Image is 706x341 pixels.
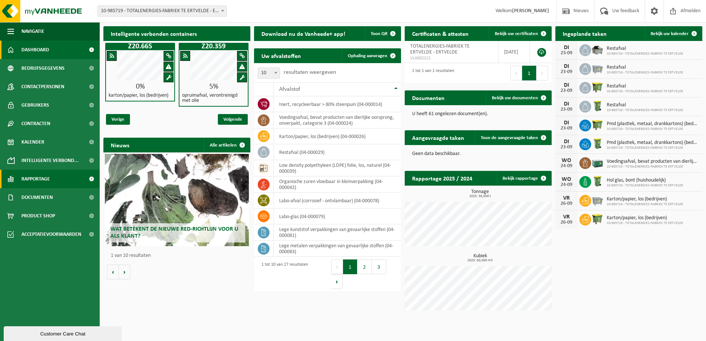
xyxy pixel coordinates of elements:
span: Pmd (plastiek, metaal, drankkartons) (bedrijven) [607,121,699,127]
span: Navigatie [21,22,44,41]
span: VLA902215 [410,55,493,61]
span: TOTALENERGIES-FABRIEK TE ERTVELDE - ERTVELDE [410,44,470,55]
button: Previous [331,259,343,274]
div: DI [559,139,574,145]
td: low density polyethyleen (LDPE) folie, los, naturel (04-000039) [274,160,401,176]
button: Vorige [107,265,119,279]
span: Contracten [21,114,50,133]
span: 10-985719 - TOTALENERGIES-FABRIEK TE ERTVELDE [607,70,683,75]
img: WB-1100-HPE-GN-50 [591,81,604,93]
a: Bekijk uw certificaten [489,26,551,41]
h1: Z20.359 [181,43,247,50]
span: Restafval [607,83,683,89]
span: 2025: 36,656 t [408,194,552,198]
h2: Uw afvalstoffen [254,48,308,63]
span: Restafval [607,65,683,70]
td: voedingsafval, bevat producten van dierlijke oorsprong, onverpakt, categorie 3 (04-000024) [274,112,401,128]
img: WB-5000-GAL-GY-01 [591,43,604,56]
a: Bekijk uw documenten [486,90,551,105]
div: WO [559,158,574,163]
td: restafval (04-000029) [274,144,401,160]
span: Toon de aangevraagde taken [481,135,538,140]
span: Karton/papier, los (bedrijven) [607,215,683,221]
div: DI [559,120,574,126]
td: inert, recycleerbaar > 80% steenpuin (04-000014) [274,96,401,112]
img: WB-0240-HPE-GN-50 [591,100,604,112]
td: karton/papier, los (bedrijven) (04-000026) [274,128,401,144]
h2: Ingeplande taken [555,26,614,41]
h4: opruimafval, verontreinigd met olie [182,93,245,103]
span: Kalender [21,133,44,151]
span: Rapportage [21,170,50,188]
div: VR [559,195,574,201]
div: 23-09 [559,51,574,56]
span: Vorige [106,114,130,125]
span: Toon QR [371,31,387,36]
span: Gebruikers [21,96,49,114]
span: Afvalstof [279,86,300,92]
h2: Certificaten & attesten [405,26,476,41]
div: WO [559,176,574,182]
p: U heeft 61 ongelezen document(en). [412,111,544,117]
div: 23-09 [559,126,574,131]
span: Intelligente verbond... [21,151,79,170]
span: 10-985719 - TOTALENERGIES-FABRIEK TE ERTVELDE [607,183,683,188]
h3: Kubiek [408,254,552,262]
button: 3 [372,259,386,274]
td: organische zuren vloeibaar in kleinverpakking (04-000042) [274,176,401,193]
span: 10 [258,68,280,78]
div: 26-09 [559,220,574,225]
span: 10-985719 - TOTALENERGIES-FABRIEK TE ERTVELDE - ERTVELDE [98,6,226,16]
span: Hol glas, bont (huishoudelijk) [607,178,683,183]
button: Next [537,66,548,80]
div: 23-09 [559,88,574,93]
span: 10-985719 - TOTALENERGIES-FABRIEK TE ERTVELDE [607,52,683,56]
div: 23-09 [559,145,574,150]
img: WB-1100-HPE-GN-50 [591,213,604,225]
td: lege metalen verpakkingen van gevaarlijke stoffen (04-000083) [274,241,401,257]
span: Restafval [607,102,683,108]
h2: Download nu de Vanheede+ app! [254,26,353,41]
span: 2025: 60,000 m3 [408,259,552,262]
img: WB-0240-HPE-GN-50 [591,137,604,150]
td: lege kunststof verpakkingen van gevaarlijke stoffen (04-000081) [274,224,401,241]
iframe: chat widget [4,325,123,341]
div: DI [559,82,574,88]
span: 10-985719 - TOTALENERGIES-FABRIEK TE ERTVELDE [607,165,699,169]
h4: karton/papier, los (bedrijven) [109,93,168,98]
label: resultaten weergeven [284,69,336,75]
p: Geen data beschikbaar. [412,151,544,156]
span: 10-985719 - TOTALENERGIES-FABRIEK TE ERTVELDE [607,221,683,225]
span: Bekijk uw kalender [651,31,689,36]
span: 10-985719 - TOTALENERGIES-FABRIEK TE ERTVELDE [607,108,683,113]
button: 2 [357,259,372,274]
td: labo-afval (corrosief - ontvlambaar) (04-000078) [274,193,401,209]
span: 10 [258,68,280,79]
div: 0% [106,83,174,90]
span: 10-985719 - TOTALENERGIES-FABRIEK TE ERTVELDE [607,127,699,131]
div: DI [559,63,574,69]
h3: Tonnage [408,189,552,198]
img: WB-2500-GAL-GY-01 [591,62,604,75]
img: WB-0240-HPE-GN-50 [591,175,604,187]
span: Bekijk uw certificaten [495,31,538,36]
span: Product Shop [21,207,55,225]
div: VR [559,214,574,220]
span: Wat betekent de nieuwe RED-richtlijn voor u als klant? [110,226,238,239]
div: 1 tot 10 van 27 resultaten [258,259,308,290]
div: 26-09 [559,201,574,206]
h2: Aangevraagde taken [405,130,472,145]
h2: Rapportage 2025 / 2024 [405,171,480,185]
div: 5% [179,83,248,90]
div: DI [559,45,574,51]
td: [DATE] [498,41,530,63]
strong: [PERSON_NAME] [512,8,549,14]
span: Acceptatievoorwaarden [21,225,81,244]
a: Bekijk rapportage [497,171,551,186]
a: Alle artikelen [204,138,250,152]
img: WB-1100-HPE-GN-50 [591,118,604,131]
h2: Documenten [405,90,452,105]
button: Next [331,274,343,289]
h1: Z20.665 [107,43,173,50]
